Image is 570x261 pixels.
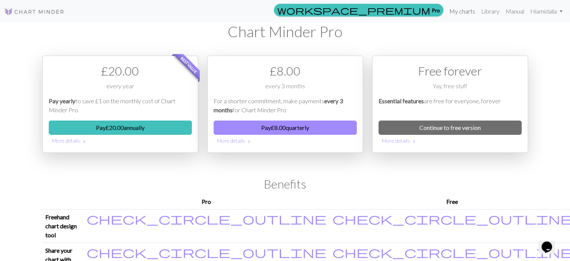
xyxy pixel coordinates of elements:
[207,56,363,153] div: Payment option 2
[45,213,81,240] p: Freehand chart design tool
[379,97,522,115] p: are free for everyone, forever
[214,97,357,115] p: For a shorter commitment, make payments for Chart Minder Pro
[214,121,357,135] button: Pay£8.00quarterly
[503,4,527,19] a: Manual
[478,4,503,19] a: Library
[42,56,198,153] div: Payment option 1
[49,81,192,97] div: every year
[379,135,522,146] button: More details
[379,121,522,135] a: Continue to free version
[49,121,192,135] button: Pay£20.00annually
[4,7,64,16] img: Logo
[173,49,205,81] span: Best value
[379,62,522,80] div: Free forever
[539,231,563,253] iframe: chat widget
[87,211,326,226] span: check_circle_outline
[246,138,252,145] span: chevron_right
[49,135,192,146] button: More details
[81,138,87,145] span: chevron_right
[274,4,443,17] a: Pro
[372,56,528,153] div: Free option
[446,4,478,19] a: My charts
[49,97,192,115] p: to save £1 on the monthly cost of Chart Minder Pro
[87,246,326,258] i: Included
[87,213,326,225] i: Included
[84,194,329,210] th: Pro
[379,97,424,104] em: Essential features
[214,97,343,113] em: every 3 months
[87,245,326,259] span: check_circle_outline
[379,81,522,97] div: Yay, free stuff
[42,23,528,41] h1: Chart Minder Pro
[527,4,566,19] a: Hiamidalia
[214,135,357,146] button: More details
[214,81,357,97] div: every 3 months
[411,138,417,145] span: chevron_right
[42,177,528,191] h2: Benefits
[49,97,75,104] em: Pay yearly
[277,5,430,15] span: workspace_premium
[214,62,357,80] div: £ 8.00
[49,62,192,80] div: £ 20.00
